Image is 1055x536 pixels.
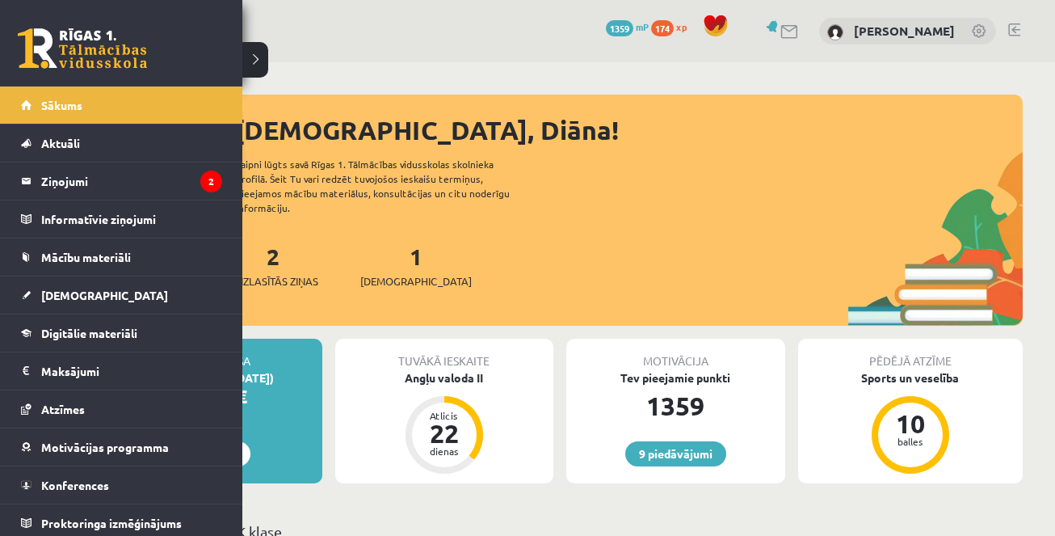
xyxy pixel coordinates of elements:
div: Tev pieejamie punkti [566,369,785,386]
div: Sports un veselība [798,369,1023,386]
span: 1359 [606,20,633,36]
span: € [237,385,247,408]
div: dienas [420,446,469,456]
span: [DEMOGRAPHIC_DATA] [360,273,472,289]
a: Digitālie materiāli [21,314,222,352]
span: Neizlasītās ziņas [228,273,318,289]
a: Angļu valoda II Atlicis 22 dienas [335,369,554,476]
div: [DEMOGRAPHIC_DATA], Diāna! [234,111,1023,150]
a: Aktuāli [21,125,222,162]
legend: Informatīvie ziņojumi [41,200,222,238]
span: Motivācijas programma [41,440,169,454]
div: Tuvākā ieskaite [335,339,554,369]
div: Pēdējā atzīme [798,339,1023,369]
a: Sports un veselība 10 balles [798,369,1023,476]
a: Informatīvie ziņojumi [21,200,222,238]
span: Digitālie materiāli [41,326,137,340]
div: 1359 [566,386,785,425]
a: 1[DEMOGRAPHIC_DATA] [360,242,472,289]
div: Motivācija [566,339,785,369]
span: Sākums [41,98,82,112]
div: 22 [420,420,469,446]
a: Atzīmes [21,390,222,428]
a: Sākums [21,87,222,124]
span: Konferences [41,478,109,492]
a: [PERSON_NAME] [854,23,955,39]
a: Mācību materiāli [21,238,222,276]
div: Atlicis [420,411,469,420]
a: 9 piedāvājumi [625,441,726,466]
a: Ziņojumi2 [21,162,222,200]
a: [DEMOGRAPHIC_DATA] [21,276,222,314]
span: mP [636,20,649,33]
span: Mācību materiāli [41,250,131,264]
a: 174 xp [651,20,695,33]
span: Atzīmes [41,402,85,416]
a: Maksājumi [21,352,222,390]
span: Aktuāli [41,136,80,150]
div: balles [886,437,935,446]
span: xp [676,20,687,33]
a: Konferences [21,466,222,504]
span: 174 [651,20,674,36]
div: Angļu valoda II [335,369,554,386]
img: Diāna Abbasova [827,24,843,40]
div: Laipni lūgts savā Rīgas 1. Tālmācības vidusskolas skolnieka profilā. Šeit Tu vari redzēt tuvojošo... [236,157,538,215]
div: 10 [886,411,935,437]
legend: Maksājumi [41,352,222,390]
a: Rīgas 1. Tālmācības vidusskola [18,28,147,69]
span: [DEMOGRAPHIC_DATA] [41,288,168,302]
legend: Ziņojumi [41,162,222,200]
a: Motivācijas programma [21,428,222,466]
a: 2Neizlasītās ziņas [228,242,318,289]
a: 1359 mP [606,20,649,33]
i: 2 [200,171,222,192]
span: Proktoringa izmēģinājums [41,516,182,530]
